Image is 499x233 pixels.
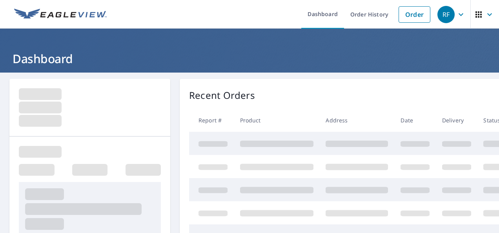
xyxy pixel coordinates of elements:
[9,51,490,67] h1: Dashboard
[436,109,477,132] th: Delivery
[319,109,394,132] th: Address
[394,109,436,132] th: Date
[437,6,455,23] div: RF
[234,109,320,132] th: Product
[189,109,234,132] th: Report #
[189,88,255,102] p: Recent Orders
[399,6,430,23] a: Order
[14,9,107,20] img: EV Logo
